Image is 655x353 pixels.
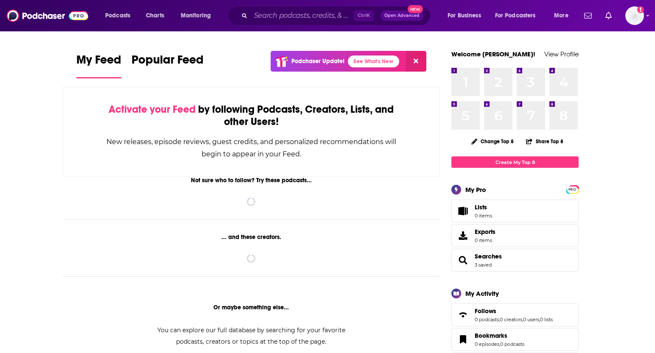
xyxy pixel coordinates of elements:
[454,334,471,345] a: Bookmarks
[451,249,579,272] span: Searches
[475,237,495,243] span: 0 items
[554,10,568,22] span: More
[637,6,644,13] svg: Add a profile image
[147,325,355,347] div: You can explore our full database by searching for your favorite podcasts, creators or topics at ...
[522,317,523,322] span: ,
[475,228,495,236] span: Exports
[475,262,492,268] a: 3 saved
[475,341,499,347] a: 0 episodes
[475,307,496,315] span: Follows
[475,253,502,260] a: Searches
[490,9,548,22] button: open menu
[442,9,492,22] button: open menu
[109,103,196,116] span: Activate your Feed
[451,156,579,168] a: Create My Top 8
[625,6,644,25] img: User Profile
[451,50,535,58] a: Welcome [PERSON_NAME]!
[291,58,344,65] p: Podchaser Update!
[567,186,577,192] a: PRO
[475,203,492,211] span: Lists
[465,289,499,297] div: My Activity
[499,317,500,322] span: ,
[539,317,540,322] span: ,
[181,10,211,22] span: Monitoring
[384,14,420,18] span: Open Advanced
[454,309,471,321] a: Follows
[63,304,440,311] div: Or maybe something else...
[451,224,579,247] a: Exports
[454,205,471,217] span: Lists
[567,186,577,193] span: PRO
[526,133,564,150] button: Share Top 8
[602,8,615,23] a: Show notifications dropdown
[451,303,579,326] span: Follows
[105,10,130,22] span: Podcasts
[7,8,88,24] img: Podchaser - Follow, Share and Rate Podcasts
[625,6,644,25] button: Show profile menu
[76,53,121,72] span: My Feed
[475,203,487,211] span: Lists
[140,9,169,22] a: Charts
[106,136,397,160] div: New releases, episode reviews, guest credits, and personalized recommendations will begin to appe...
[175,9,222,22] button: open menu
[548,9,579,22] button: open menu
[523,317,539,322] a: 0 users
[451,200,579,222] a: Lists
[354,10,374,21] span: Ctrl K
[466,136,519,147] button: Change Top 8
[63,233,440,241] div: ... and these creators.
[475,307,553,315] a: Follows
[408,5,423,13] span: New
[625,6,644,25] span: Logged in as lcohen
[499,341,500,347] span: ,
[475,317,499,322] a: 0 podcasts
[500,317,522,322] a: 0 creators
[251,9,354,22] input: Search podcasts, credits, & more...
[475,332,507,339] span: Bookmarks
[454,230,471,242] span: Exports
[454,254,471,266] a: Searches
[76,53,121,78] a: My Feed
[63,177,440,184] div: Not sure who to follow? Try these podcasts...
[451,328,579,351] span: Bookmarks
[348,56,399,67] a: See What's New
[544,50,579,58] a: View Profile
[132,53,204,78] a: Popular Feed
[475,332,524,339] a: Bookmarks
[495,10,536,22] span: For Podcasters
[448,10,481,22] span: For Business
[146,10,164,22] span: Charts
[465,186,486,194] div: My Pro
[106,103,397,128] div: by following Podcasts, Creators, Lists, and other Users!
[500,341,524,347] a: 0 podcasts
[132,53,204,72] span: Popular Feed
[475,213,492,219] span: 0 items
[235,6,439,25] div: Search podcasts, credits, & more...
[99,9,141,22] button: open menu
[381,11,423,21] button: Open AdvancedNew
[540,317,553,322] a: 0 lists
[581,8,595,23] a: Show notifications dropdown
